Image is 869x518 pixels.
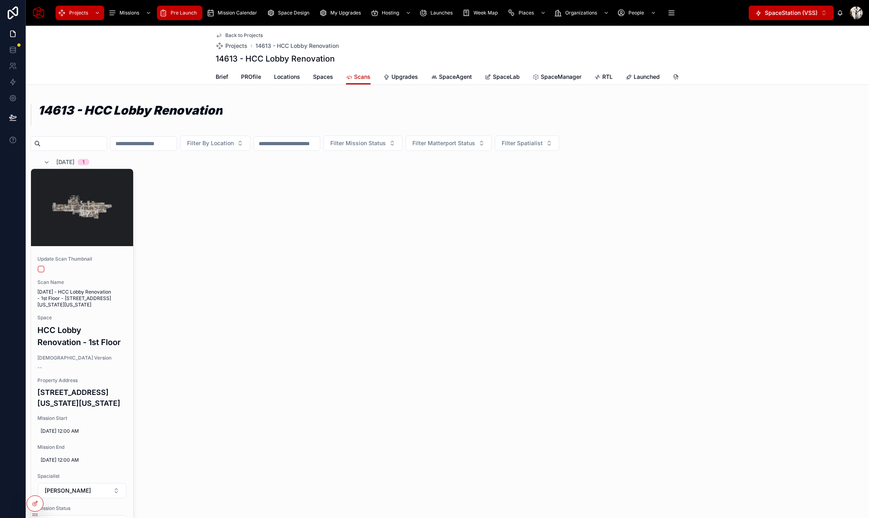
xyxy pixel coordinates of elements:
h3: HCC Lobby Renovation - 1st Floor [37,324,127,348]
a: Launches [417,6,458,20]
div: file.jpeg [31,169,133,246]
a: SpaceLab [485,70,520,86]
span: Filter Matterport Status [412,139,475,147]
span: Update Scan Thumbnail [37,256,127,262]
span: SpaceAgent [439,73,472,81]
img: App logo [32,6,45,19]
span: [PERSON_NAME] [45,487,91,495]
a: Mission Calendar [204,6,263,20]
span: Mission End [37,444,127,450]
a: Organizations [552,6,613,20]
a: Space Design [264,6,315,20]
span: Projects [225,42,247,50]
span: Pre Launch [171,10,197,16]
a: SpaceAgent [431,70,472,86]
a: Locations [274,70,300,86]
button: Select Button [495,136,559,151]
a: 14613 - HCC Lobby Renovation [255,42,339,50]
button: Select Button [406,136,492,151]
a: Week Map [460,6,503,20]
a: Upgrades [383,70,418,86]
span: SpaceLab [493,73,520,81]
span: Launched [634,73,660,81]
span: Back to Projects [225,32,263,39]
span: Filter Mission Status [330,139,386,147]
div: scrollable content [51,4,749,22]
span: Brief [216,73,228,81]
span: Organizations [565,10,597,16]
span: [DATE] 12:00 AM [41,428,124,434]
button: Select Button [323,136,402,151]
span: Week Map [474,10,498,16]
span: RTL [602,73,613,81]
a: Scans [346,70,371,85]
span: SpaceManager [541,73,581,81]
span: Missions [119,10,139,16]
a: Pre Launch [157,6,202,20]
a: Places [505,6,550,20]
a: Spaces [313,70,333,86]
button: Select Button [749,6,834,20]
span: Scan Name [37,279,127,286]
span: Locations [274,73,300,81]
button: Select Button [38,483,126,498]
a: Back to Projects [216,32,263,39]
span: -- [37,364,42,371]
span: Space [37,314,127,321]
span: PROfile [241,73,261,81]
a: Missions [106,6,155,20]
span: Mission Calendar [218,10,257,16]
span: Spaces [313,73,333,81]
a: Launched [626,70,660,86]
h1: 14613 - HCC Lobby Renovation [216,53,335,64]
span: Mission Start [37,415,127,421]
div: 1 [82,159,84,165]
span: Filter By Location [187,139,234,147]
span: Upgrades [391,73,418,81]
span: [DATE] - HCC Lobby Renovation - 1st Floor - [STREET_ADDRESS][US_STATE][US_STATE] [37,289,127,308]
span: Scans [354,73,371,81]
a: Hosting [368,6,415,20]
h1: 14613 - HCC Lobby Renovation [38,104,222,116]
span: Property Address [37,377,127,384]
button: Select Button [180,136,250,151]
span: Places [519,10,534,16]
span: Space Design [278,10,309,16]
span: [DATE] [56,158,74,166]
a: My Upgrades [317,6,367,20]
h4: [STREET_ADDRESS][US_STATE][US_STATE] [37,387,127,409]
a: RTL [594,70,613,86]
span: My Upgrades [330,10,361,16]
a: SpaceManager [533,70,581,86]
span: SpaceStation (VSS) [765,9,818,17]
span: People [628,10,644,16]
span: Launches [430,10,453,16]
a: People [615,6,660,20]
span: Projects [69,10,88,16]
a: Projects [216,42,247,50]
span: Hosting [382,10,399,16]
a: Projects [56,6,104,20]
a: Brief [216,70,228,86]
a: PROfile [241,70,261,86]
span: [DATE] 12:00 AM [41,457,124,463]
span: Spacialist [37,473,127,479]
span: [DEMOGRAPHIC_DATA] Version [37,355,127,361]
span: Mission Status [37,505,127,512]
span: Filter Spatialist [502,139,543,147]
